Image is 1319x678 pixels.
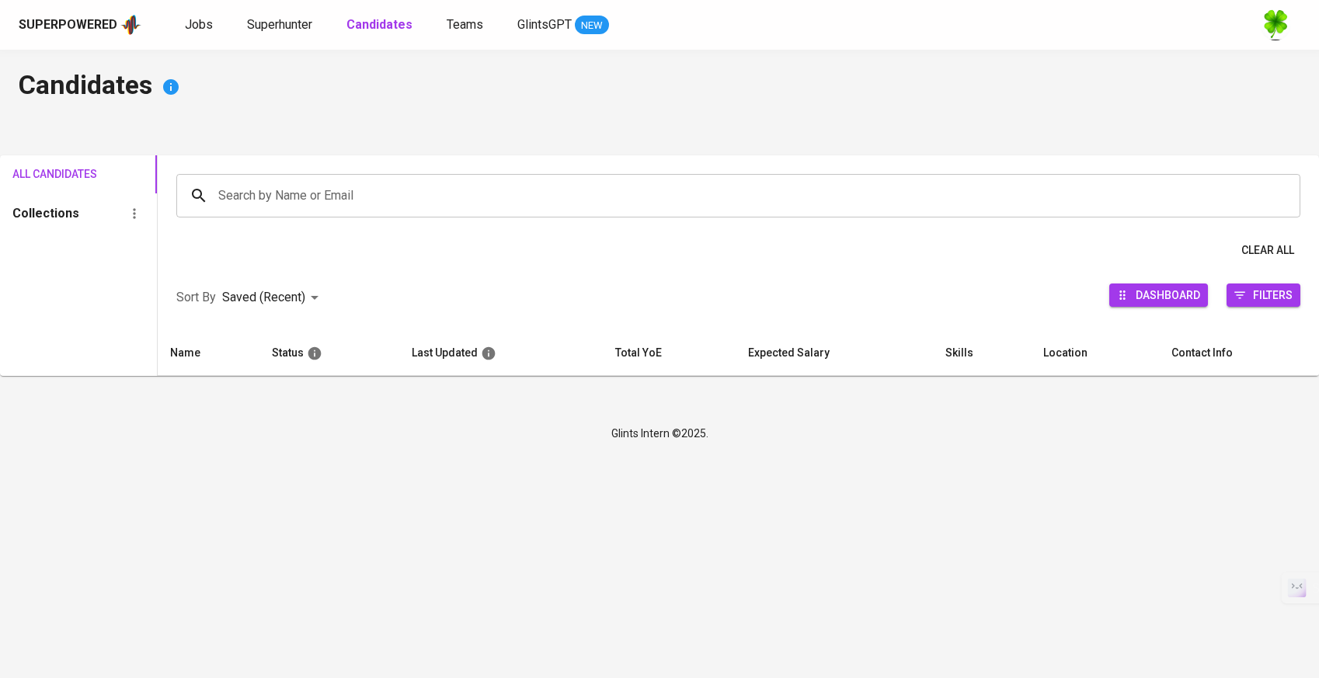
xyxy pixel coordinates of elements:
[1159,331,1319,376] th: Contact Info
[158,331,260,376] th: Name
[447,16,486,35] a: Teams
[222,283,324,312] div: Saved (Recent)
[259,331,399,376] th: Status
[12,203,79,224] h6: Collections
[176,288,216,307] p: Sort By
[19,13,141,37] a: Superpoweredapp logo
[1031,331,1159,376] th: Location
[933,331,1031,376] th: Skills
[185,16,216,35] a: Jobs
[1235,236,1300,265] button: Clear All
[12,165,76,184] span: All Candidates
[247,16,315,35] a: Superhunter
[346,16,416,35] a: Candidates
[603,331,736,376] th: Total YoE
[1227,283,1300,307] button: Filters
[517,16,609,35] a: GlintsGPT NEW
[575,18,609,33] span: NEW
[1253,284,1293,305] span: Filters
[247,17,312,32] span: Superhunter
[1136,284,1200,305] span: Dashboard
[346,17,412,32] b: Candidates
[1241,241,1294,260] span: Clear All
[399,331,603,376] th: Last Updated
[447,17,483,32] span: Teams
[1109,283,1208,307] button: Dashboard
[1260,9,1291,40] img: f9493b8c-82b8-4f41-8722-f5d69bb1b761.jpg
[19,16,117,34] div: Superpowered
[736,331,933,376] th: Expected Salary
[120,13,141,37] img: app logo
[19,68,1300,106] h4: Candidates
[185,17,213,32] span: Jobs
[517,17,572,32] span: GlintsGPT
[222,288,305,307] p: Saved (Recent)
